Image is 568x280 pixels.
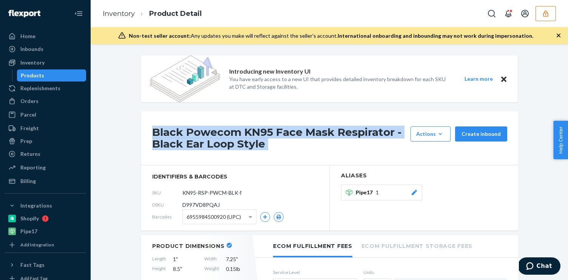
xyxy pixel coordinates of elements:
span: identifiers & barcodes [152,173,318,180]
button: Open account menu [517,6,532,21]
a: Returns [5,148,86,160]
a: Replenishments [5,82,86,94]
a: Pipe17 [5,225,86,237]
label: Units [363,269,388,275]
div: Billing [20,177,36,185]
div: Shopify [20,215,39,222]
span: Length [152,255,166,263]
p: Introducing new Inventory UI [229,67,310,76]
a: Prep [5,135,86,147]
div: Freight [20,125,39,132]
span: 7.25 [226,255,250,263]
div: Parcel [20,111,36,118]
div: Fast Tags [20,261,45,269]
h1: Black Powecom KN95 Face Mask Respirator - Black Ear Loop Style [152,126,407,150]
a: Orders [5,95,86,107]
div: Inbounds [20,45,43,53]
button: Help Center [553,121,568,159]
div: Replenishments [20,85,60,92]
a: Product Detail [149,9,202,18]
span: " [236,256,238,262]
button: Integrations [5,200,86,212]
button: Actions [411,126,451,142]
div: Add Integration [20,242,54,248]
div: Any updates you make will reflect against the seller's account. [129,32,533,40]
a: Inventory [103,9,135,18]
span: 1 [173,255,198,263]
span: Pipe17 [356,189,376,196]
button: Close [499,74,509,84]
div: Reporting [20,164,46,171]
div: Integrations [20,202,52,209]
a: Parcel [5,109,86,121]
div: Home [20,32,35,40]
a: Shopify [5,212,86,225]
span: Weight [204,265,219,273]
div: Inventory [20,59,45,66]
div: Actions [416,130,445,138]
span: " [180,266,182,272]
h2: Product Dimensions [152,243,225,249]
div: Prep [20,137,32,145]
a: Inbounds [5,43,86,55]
span: 6955984500920 (UPC) [187,211,241,223]
div: Returns [20,150,40,158]
button: Fast Tags [5,259,86,271]
button: Open Search Box [484,6,499,21]
span: 0.15 lb [226,265,250,273]
button: Close Navigation [71,6,86,21]
a: Products [17,69,86,82]
button: Open notifications [501,6,516,21]
div: Products [21,72,44,79]
a: Freight [5,122,86,134]
span: 1 [376,189,379,196]
a: Home [5,30,86,42]
a: Inventory [5,57,86,69]
button: Pipe171 [341,185,422,200]
h2: Aliases [341,173,507,178]
p: You have early access to a new UI that provides detailed inventory breakdown for each SKU at DTC ... [229,75,451,91]
span: DSKU [152,202,182,208]
span: SKU [152,189,182,196]
span: Width [204,255,219,263]
a: Add Integration [5,240,86,249]
div: Orders [20,97,39,105]
img: new-reports-banner-icon.82668bd98b6a51aee86340f2a7b77ae3.png [150,55,220,102]
a: Billing [5,175,86,187]
span: Non-test seller account: [129,32,191,39]
div: Pipe17 [20,228,37,235]
li: Ecom Fulfillment Storage Fees [361,235,472,256]
span: D997VD8PQAJ [182,201,220,209]
button: Create inbound [455,126,507,142]
a: Reporting [5,162,86,174]
span: Height [152,265,166,273]
label: Service Level [273,269,357,275]
ol: breadcrumbs [97,3,208,25]
span: Barcodes [152,214,182,220]
img: Flexport logo [8,10,40,17]
span: " [176,256,178,262]
span: International onboarding and inbounding may not work during impersonation. [338,32,533,39]
li: Ecom Fulfillment Fees [273,235,352,257]
button: Learn more [460,74,497,84]
span: 8.5 [173,265,198,273]
iframe: Opens a widget where you can chat to one of our agents [519,257,560,276]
